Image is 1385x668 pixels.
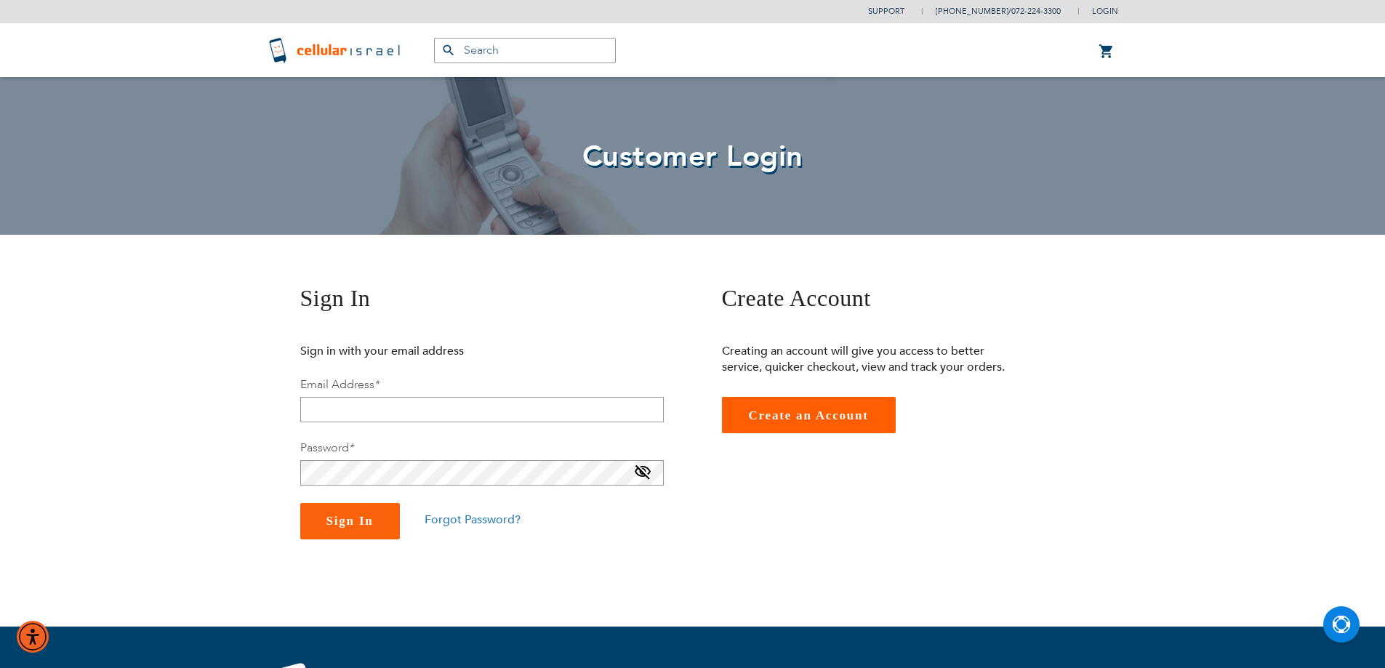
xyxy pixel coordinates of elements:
[326,514,374,528] span: Sign In
[268,36,405,65] img: Cellular Israel
[300,285,371,311] span: Sign In
[434,38,616,63] input: Search
[300,343,595,359] p: Sign in with your email address
[300,397,664,422] input: Email
[722,343,1016,375] p: Creating an account will give you access to better service, quicker checkout, view and track your...
[936,6,1008,17] a: [PHONE_NUMBER]
[582,137,803,177] span: Customer Login
[300,440,354,456] label: Password
[868,6,904,17] a: Support
[1092,6,1118,17] span: Login
[17,621,49,653] div: Accessibility Menu
[921,1,1061,22] li: /
[300,503,400,539] button: Sign In
[1011,6,1061,17] a: 072-224-3300
[300,377,380,393] label: Email Address
[425,512,521,528] a: Forgot Password?
[722,397,896,433] a: Create an Account
[749,409,869,422] span: Create an Account
[722,285,871,311] span: Create Account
